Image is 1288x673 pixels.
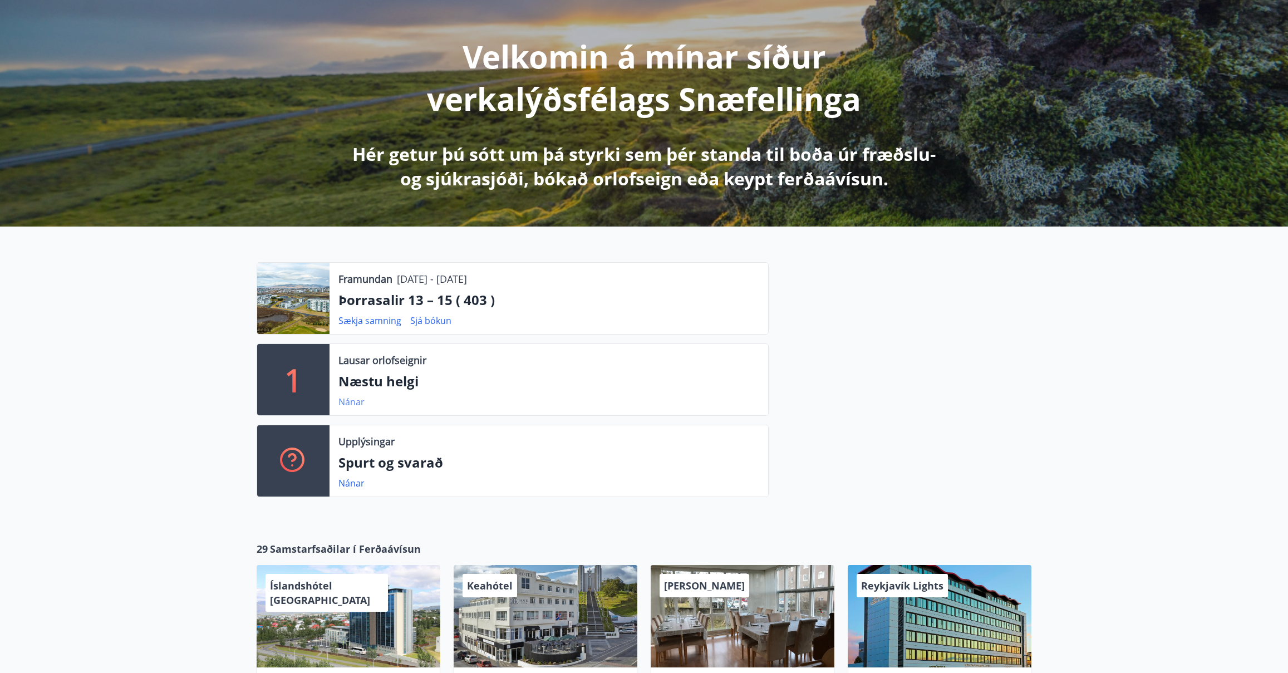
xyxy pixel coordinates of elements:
[257,542,268,556] span: 29
[467,579,513,592] span: Keahótel
[410,315,451,327] a: Sjá bókun
[270,579,370,607] span: Íslandshótel [GEOGRAPHIC_DATA]
[338,372,759,391] p: Næstu helgi
[338,477,365,489] a: Nánar
[664,579,745,592] span: [PERSON_NAME]
[861,579,943,592] span: Reykjavík Lights
[397,272,467,286] p: [DATE] - [DATE]
[338,315,401,327] a: Sækja samning
[338,291,759,310] p: Þorrasalir 13 – 15 ( 403 )
[350,142,938,191] p: Hér getur þú sótt um þá styrki sem þér standa til boða úr fræðslu- og sjúkrasjóði, bókað orlofsei...
[338,353,426,367] p: Lausar orlofseignir
[338,272,392,286] p: Framundan
[338,396,365,408] a: Nánar
[338,434,395,449] p: Upplýsingar
[350,35,938,120] p: Velkomin á mínar síður verkalýðsfélags Snæfellinga
[338,453,759,472] p: Spurt og svarað
[270,542,421,556] span: Samstarfsaðilar í Ferðaávísun
[284,358,302,401] p: 1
